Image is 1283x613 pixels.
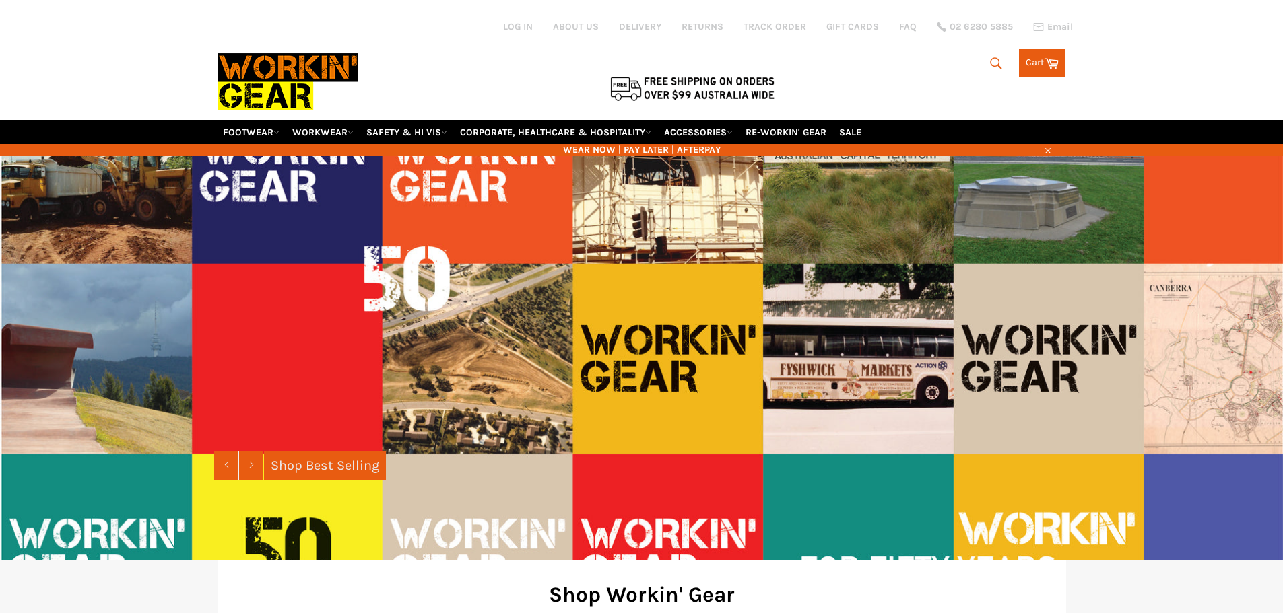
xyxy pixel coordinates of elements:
[553,20,599,33] a: ABOUT US
[238,580,1046,609] h2: Shop Workin' Gear
[608,74,777,102] img: Flat $9.95 shipping Australia wide
[826,20,879,33] a: GIFT CARDS
[744,20,806,33] a: TRACK ORDER
[619,20,661,33] a: DELIVERY
[682,20,723,33] a: RETURNS
[659,120,738,144] a: ACCESSORIES
[264,451,386,480] a: Shop Best Selling
[361,120,453,144] a: SAFETY & HI VIS
[937,22,1013,32] a: 02 6280 5885
[740,120,832,144] a: RE-WORKIN' GEAR
[218,120,285,144] a: FOOTWEAR
[1047,22,1073,32] span: Email
[503,21,533,32] a: Log in
[950,22,1013,32] span: 02 6280 5885
[287,120,359,144] a: WORKWEAR
[218,44,358,120] img: Workin Gear leaders in Workwear, Safety Boots, PPE, Uniforms. Australia's No.1 in Workwear
[1033,22,1073,32] a: Email
[1019,49,1065,77] a: Cart
[455,120,657,144] a: CORPORATE, HEALTHCARE & HOSPITALITY
[834,120,867,144] a: SALE
[218,143,1066,156] span: WEAR NOW | PAY LATER | AFTERPAY
[899,20,917,33] a: FAQ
